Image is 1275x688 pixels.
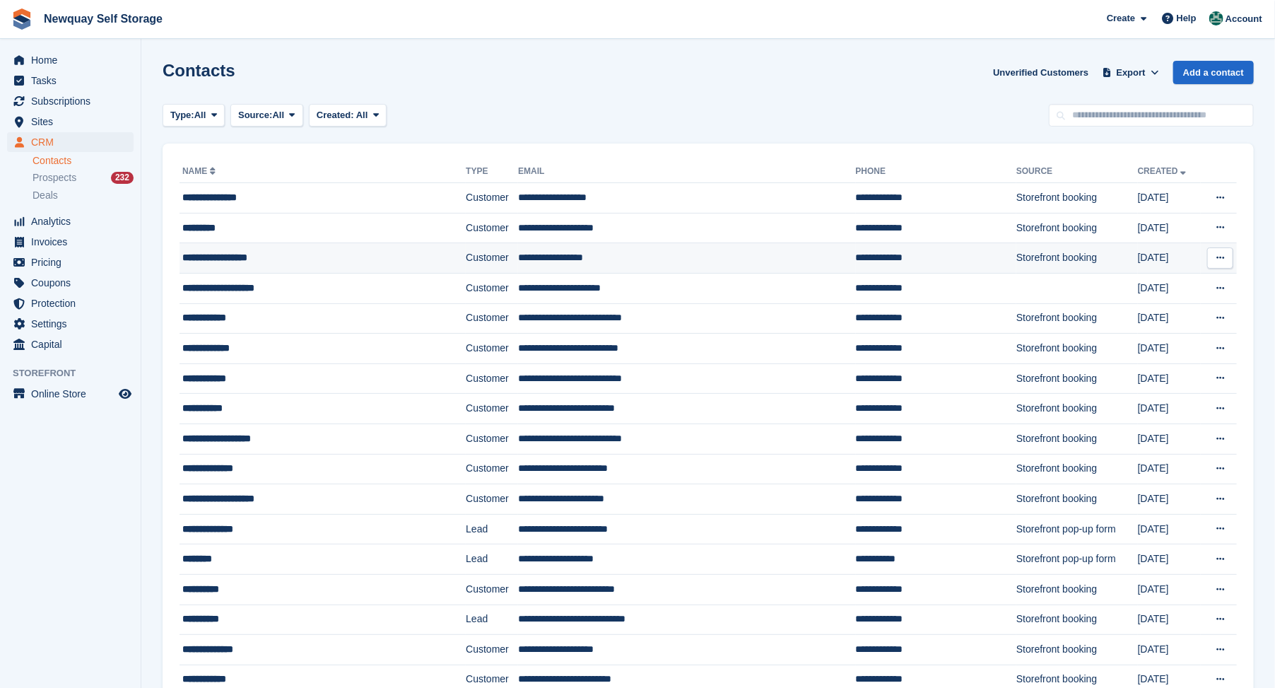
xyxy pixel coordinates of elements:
a: Preview store [117,385,134,402]
a: Deals [33,188,134,203]
span: Settings [31,314,116,334]
a: Prospects 232 [33,170,134,185]
a: menu [7,314,134,334]
td: Lead [466,544,518,575]
a: menu [7,132,134,152]
span: Deals [33,189,58,202]
a: Newquay Self Storage [38,7,168,30]
a: menu [7,384,134,404]
span: Coupons [31,273,116,293]
h1: Contacts [163,61,235,80]
button: Type: All [163,104,225,127]
td: [DATE] [1138,213,1201,243]
td: [DATE] [1138,454,1201,484]
td: Storefront booking [1016,334,1138,364]
span: Analytics [31,211,116,231]
td: Storefront booking [1016,454,1138,484]
td: Lead [466,605,518,635]
span: Created: [317,110,354,120]
td: [DATE] [1138,303,1201,334]
th: Source [1016,161,1138,183]
span: Pricing [31,252,116,272]
td: Customer [466,635,518,665]
td: [DATE] [1138,183,1201,214]
a: menu [7,232,134,252]
td: Storefront booking [1016,424,1138,454]
span: Invoices [31,232,116,252]
td: [DATE] [1138,394,1201,424]
span: Prospects [33,171,76,185]
a: menu [7,50,134,70]
td: Customer [466,183,518,214]
span: Tasks [31,71,116,91]
td: Customer [466,574,518,605]
a: Created [1138,166,1189,176]
td: [DATE] [1138,544,1201,575]
a: menu [7,91,134,111]
td: Storefront booking [1016,183,1138,214]
td: Storefront pop-up form [1016,544,1138,575]
span: Create [1107,11,1135,25]
a: menu [7,334,134,354]
th: Email [518,161,855,183]
a: Name [182,166,218,176]
td: [DATE] [1138,243,1201,274]
td: Storefront booking [1016,213,1138,243]
a: menu [7,112,134,132]
td: [DATE] [1138,605,1201,635]
span: Protection [31,293,116,313]
span: Type: [170,108,194,122]
td: Storefront booking [1016,574,1138,605]
img: JON [1209,11,1223,25]
td: Storefront booking [1016,363,1138,394]
a: menu [7,211,134,231]
span: Sites [31,112,116,132]
td: Customer [466,273,518,303]
a: menu [7,273,134,293]
td: Storefront booking [1016,303,1138,334]
td: Storefront booking [1016,635,1138,665]
td: [DATE] [1138,514,1201,544]
td: Customer [466,363,518,394]
td: [DATE] [1138,484,1201,515]
td: Storefront booking [1016,243,1138,274]
td: Customer [466,303,518,334]
td: [DATE] [1138,424,1201,454]
span: All [356,110,368,120]
th: Phone [856,161,1017,183]
td: Customer [466,243,518,274]
td: Lead [466,514,518,544]
img: stora-icon-8386f47178a22dfd0bd8f6a31ec36ba5ce8667c1dd55bd0f319d3a0aa187defe.svg [11,8,33,30]
td: [DATE] [1138,334,1201,364]
td: Customer [466,484,518,515]
td: [DATE] [1138,363,1201,394]
span: CRM [31,132,116,152]
span: All [194,108,206,122]
span: Source: [238,108,272,122]
span: Account [1226,12,1262,26]
a: menu [7,293,134,313]
span: All [273,108,285,122]
td: Customer [466,394,518,424]
td: Customer [466,213,518,243]
span: Storefront [13,366,141,380]
a: menu [7,252,134,272]
button: Created: All [309,104,387,127]
td: Customer [466,334,518,364]
span: Home [31,50,116,70]
td: Storefront booking [1016,605,1138,635]
td: Storefront booking [1016,484,1138,515]
td: Customer [466,454,518,484]
td: [DATE] [1138,635,1201,665]
a: menu [7,71,134,91]
a: Unverified Customers [987,61,1094,84]
a: Add a contact [1173,61,1254,84]
a: Contacts [33,154,134,168]
span: Help [1177,11,1197,25]
button: Source: All [230,104,303,127]
td: [DATE] [1138,574,1201,605]
button: Export [1100,61,1162,84]
span: Capital [31,334,116,354]
div: 232 [111,172,134,184]
td: Customer [466,424,518,454]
